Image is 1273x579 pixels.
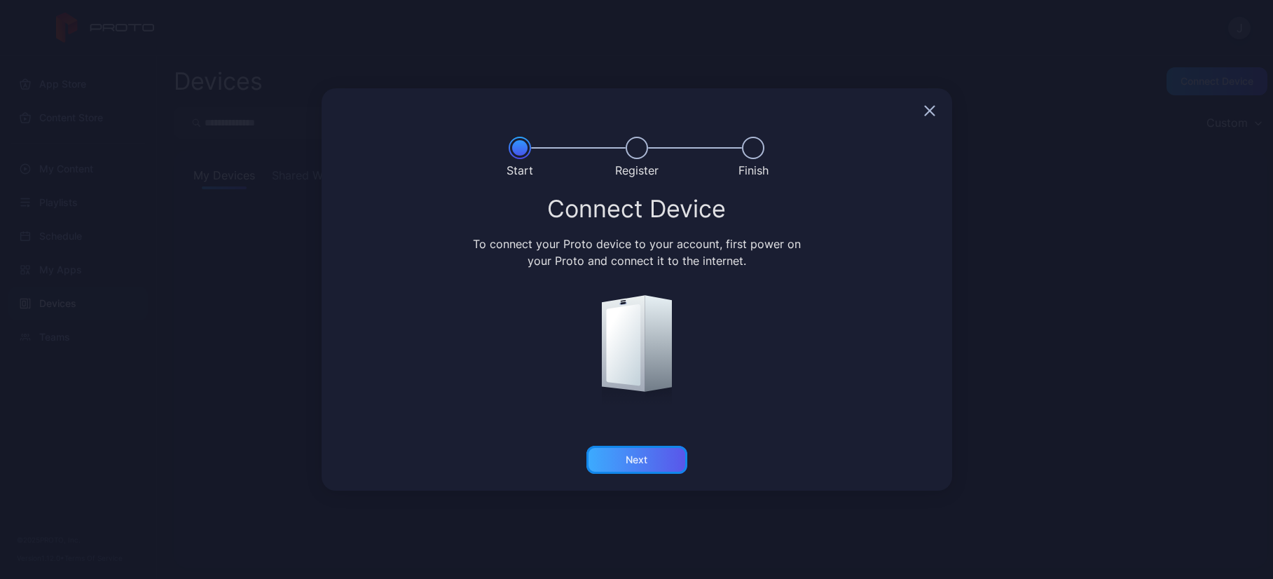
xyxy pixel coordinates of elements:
[338,196,935,222] div: Connect Device
[615,162,659,179] div: Register
[470,236,803,269] div: To connect your Proto device to your account, first power on your Proto and connect it to the int...
[507,162,533,179] div: Start
[586,446,687,474] button: Next
[738,162,769,179] div: Finish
